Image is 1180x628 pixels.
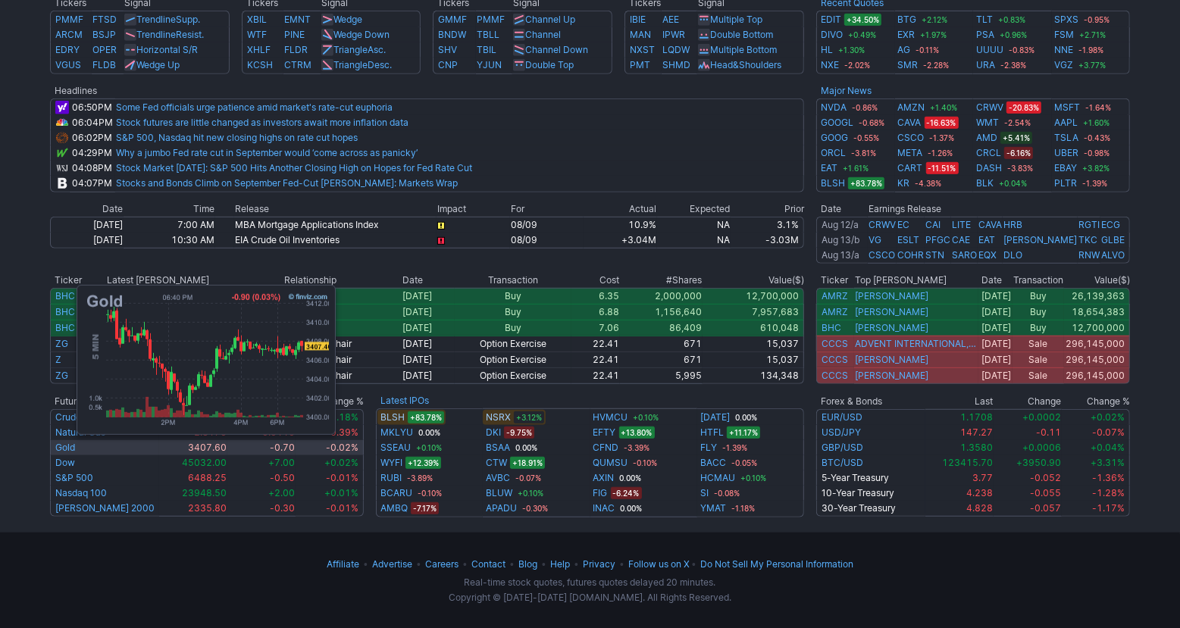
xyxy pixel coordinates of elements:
[925,249,944,261] a: STN
[1081,177,1110,189] span: -1.39%
[116,162,472,173] a: Stock Market [DATE]: S&P 500 Hits Another Closing High on Hopes for Fed Rate Cut
[855,338,978,350] a: ADVENT INTERNATIONAL, L.P.
[284,29,305,40] a: PINE
[1055,115,1078,130] a: AAPL
[92,29,116,40] a: BSJP
[926,147,956,159] span: -1.26%
[593,470,615,486] a: AXIN
[657,233,731,248] td: NA
[836,44,867,56] span: +1.30%
[116,117,408,128] a: Stock futures are little changed as investors await more inflation data
[1055,130,1079,145] a: TSLA
[731,217,804,233] td: 3.1%
[630,29,651,40] a: MAN
[952,234,970,245] a: CAE
[657,217,731,233] td: NA
[136,29,176,40] span: Trendline
[821,42,833,58] a: HL
[510,217,584,233] td: 08/09
[854,273,978,288] th: Top [PERSON_NAME]
[851,132,881,144] span: -0.55%
[822,370,848,381] a: CCCS
[584,233,657,248] td: +3.04M
[997,177,1029,189] span: +0.04%
[1006,44,1037,56] span: -0.83%
[869,234,881,245] a: VG
[919,29,950,41] span: +1.97%
[593,410,628,425] a: HVMCU
[55,426,105,438] a: Natural Gas
[855,370,928,382] a: [PERSON_NAME]
[898,58,919,73] a: SMR
[978,249,997,261] a: EQX
[869,219,896,230] a: CRWV
[380,440,411,455] a: SSEAU
[928,102,960,114] span: +1.40%
[333,44,386,55] a: TriangleAsc.
[1077,44,1106,56] span: -1.98%
[628,558,690,570] a: Follow us on X
[976,145,1001,161] a: CRCL
[710,59,781,70] a: Head&Shoulders
[898,42,911,58] a: AG
[55,306,75,317] a: BHC
[438,29,466,40] a: BNDW
[55,457,75,468] a: Dow
[333,59,392,70] a: TriangleDesc.
[283,273,402,288] th: Relationship
[821,130,848,145] a: GOOG
[380,395,429,406] b: Latest IPOs
[1002,117,1033,129] span: -2.54%
[486,455,507,470] a: CTW
[438,59,458,70] a: CNP
[124,217,215,233] td: 7:00 AM
[525,14,575,25] a: Channel Up
[630,14,646,25] a: IBIE
[116,177,458,189] a: Stocks and Bonds Climb on September Fed-Cut [PERSON_NAME]: Markets Wrap
[106,273,284,288] th: Latest [PERSON_NAME]
[816,217,868,233] td: After Market Close
[822,338,848,349] a: CCCS
[925,234,950,245] a: PFGC
[50,217,124,233] td: [DATE]
[822,411,862,423] a: EUR/USD
[822,234,859,245] a: Aug 13/b
[976,27,994,42] a: PSA
[898,115,922,130] a: CAVA
[1082,147,1113,159] span: -0.98%
[978,288,1013,304] td: [DATE]
[1101,234,1125,245] a: GLBE
[978,273,1013,288] th: Date
[92,14,117,25] a: FTSD
[583,558,615,570] a: Privacy
[710,44,777,55] a: Multiple Bottom
[1003,249,1022,261] a: DLO
[976,100,1003,115] a: CRWV
[425,558,459,570] a: Careers
[996,14,1028,26] span: +0.83%
[124,233,215,248] td: 10:30 AM
[855,290,928,302] a: [PERSON_NAME]
[471,558,505,570] a: Contact
[525,29,561,40] a: Channel
[571,288,619,304] td: 6.35
[477,14,505,25] a: PMMF
[976,12,993,27] a: TLT
[997,29,1029,41] span: +0.96%
[333,14,362,25] a: Wedge
[822,442,863,453] a: GBP/USD
[710,29,773,40] a: Double Bottom
[1077,59,1109,71] span: +3.77%
[283,288,402,304] td: Director
[234,202,437,217] th: Release
[897,219,909,230] a: EC
[976,58,995,73] a: URA
[842,59,872,71] span: -2.02%
[1055,145,1079,161] a: UBER
[437,202,510,217] th: Impact
[380,470,402,486] a: RUBI
[700,440,717,455] a: FLY
[116,147,418,158] a: Why a jumbo Fed rate cut in September would ‘come across as panicky’
[518,558,537,570] a: Blog
[897,234,919,245] a: ESLT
